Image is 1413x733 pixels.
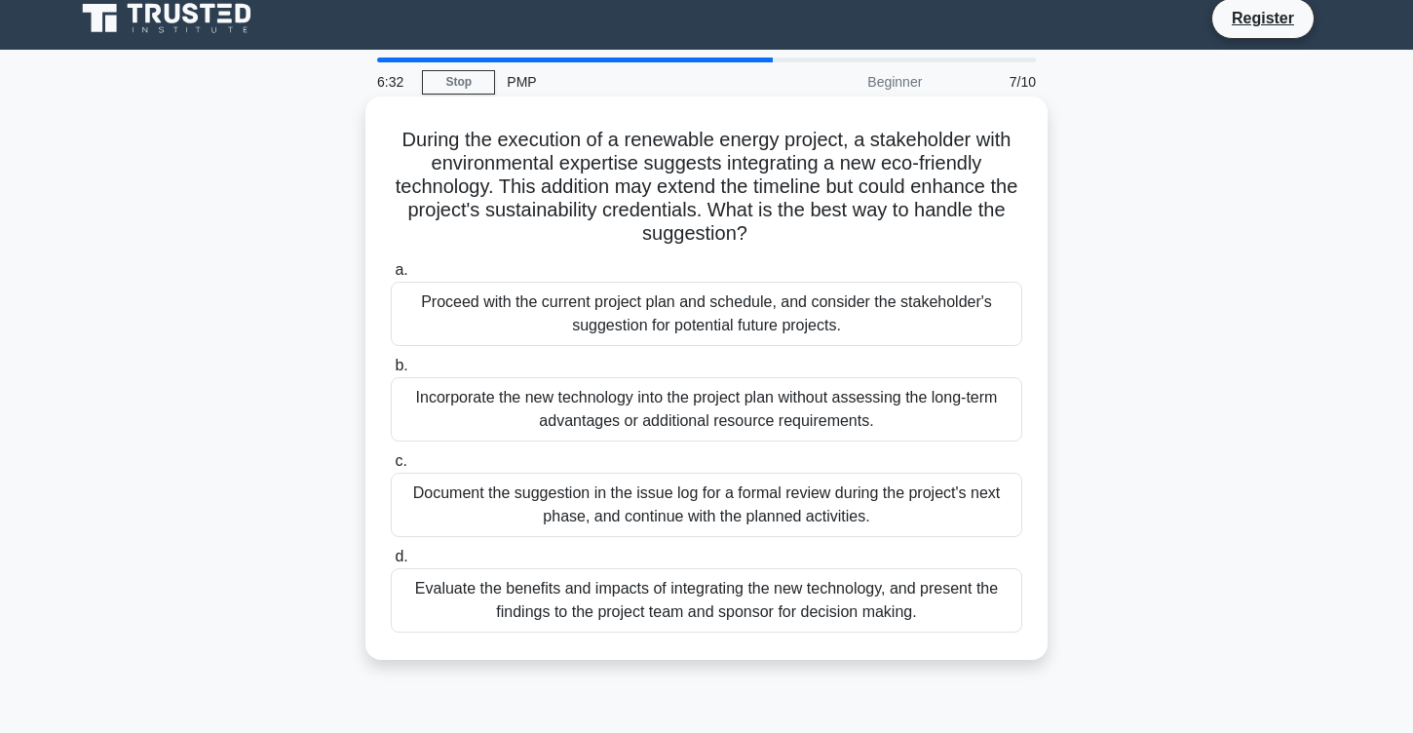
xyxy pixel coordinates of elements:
[763,62,934,101] div: Beginner
[365,62,422,101] div: 6:32
[391,473,1022,537] div: Document the suggestion in the issue log for a formal review during the project's next phase, and...
[422,70,495,95] a: Stop
[391,377,1022,442] div: Incorporate the new technology into the project plan without assessing the long-term advantages o...
[395,452,406,469] span: c.
[1220,6,1306,30] a: Register
[934,62,1048,101] div: 7/10
[495,62,763,101] div: PMP
[395,357,407,373] span: b.
[391,568,1022,633] div: Evaluate the benefits and impacts of integrating the new technology, and present the findings to ...
[395,548,407,564] span: d.
[389,128,1024,247] h5: During the execution of a renewable energy project, a stakeholder with environmental expertise su...
[391,282,1022,346] div: Proceed with the current project plan and schedule, and consider the stakeholder's suggestion for...
[395,261,407,278] span: a.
